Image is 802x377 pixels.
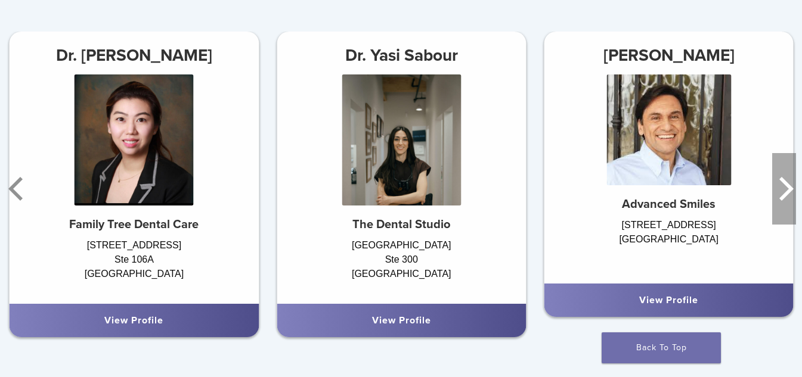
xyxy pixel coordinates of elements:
strong: Advanced Smiles [622,197,716,211]
a: View Profile [372,314,431,326]
a: View Profile [639,294,698,306]
div: [STREET_ADDRESS] [GEOGRAPHIC_DATA] [544,218,794,272]
a: View Profile [104,314,163,326]
div: [STREET_ADDRESS] Ste 106A [GEOGRAPHIC_DATA] [10,238,259,292]
button: Next [772,153,796,225]
h3: [PERSON_NAME] [544,41,794,70]
h3: Dr. [PERSON_NAME] [10,41,259,70]
div: [GEOGRAPHIC_DATA] Ste 300 [GEOGRAPHIC_DATA] [277,238,526,292]
strong: The Dental Studio [352,217,450,232]
h3: Dr. Yasi Sabour [277,41,526,70]
a: Back To Top [602,332,721,363]
img: Dr. Marry Hong [75,74,194,205]
img: Dr. Yasi Sabour [342,74,461,205]
img: Dr. Ernest De Paoli [606,74,731,185]
button: Previous [6,153,30,225]
strong: Family Tree Dental Care [69,217,199,232]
